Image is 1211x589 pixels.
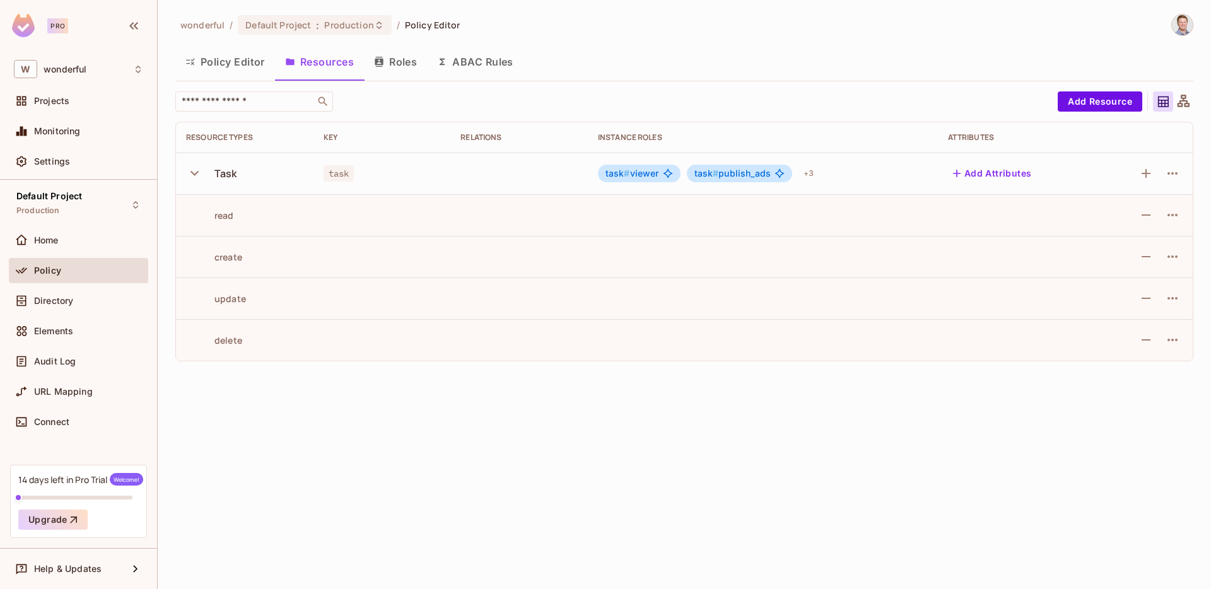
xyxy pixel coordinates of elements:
[34,417,69,427] span: Connect
[47,18,68,33] div: Pro
[799,163,819,184] div: + 3
[324,19,373,31] span: Production
[186,334,242,346] div: delete
[186,293,246,305] div: update
[1172,15,1193,35] img: Abe Clark
[1058,91,1142,112] button: Add Resource
[948,132,1085,143] div: Attributes
[315,20,320,30] span: :
[598,132,928,143] div: Instance roles
[14,60,37,78] span: W
[605,168,659,178] span: viewer
[34,96,69,106] span: Projects
[275,46,364,78] button: Resources
[34,356,76,366] span: Audit Log
[175,46,275,78] button: Policy Editor
[12,14,35,37] img: SReyMgAAAABJRU5ErkJggg==
[427,46,524,78] button: ABAC Rules
[186,209,234,221] div: read
[180,19,225,31] span: the active workspace
[230,19,233,31] li: /
[34,126,81,136] span: Monitoring
[34,156,70,166] span: Settings
[713,168,718,178] span: #
[460,132,578,143] div: Relations
[214,166,237,180] div: Task
[18,473,143,486] div: 14 days left in Pro Trial
[324,165,354,182] span: task
[694,168,719,178] span: task
[34,326,73,336] span: Elements
[34,235,59,245] span: Home
[186,251,242,263] div: create
[34,387,93,397] span: URL Mapping
[16,191,82,201] span: Default Project
[16,206,60,216] span: Production
[364,46,427,78] button: Roles
[324,132,441,143] div: Key
[34,265,61,276] span: Policy
[34,296,73,306] span: Directory
[948,163,1037,184] button: Add Attributes
[44,64,86,74] span: Workspace: wonderful
[405,19,460,31] span: Policy Editor
[694,168,771,178] span: publish_ads
[605,168,630,178] span: task
[397,19,400,31] li: /
[624,168,629,178] span: #
[186,132,303,143] div: Resource Types
[245,19,311,31] span: Default Project
[110,473,143,486] span: Welcome!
